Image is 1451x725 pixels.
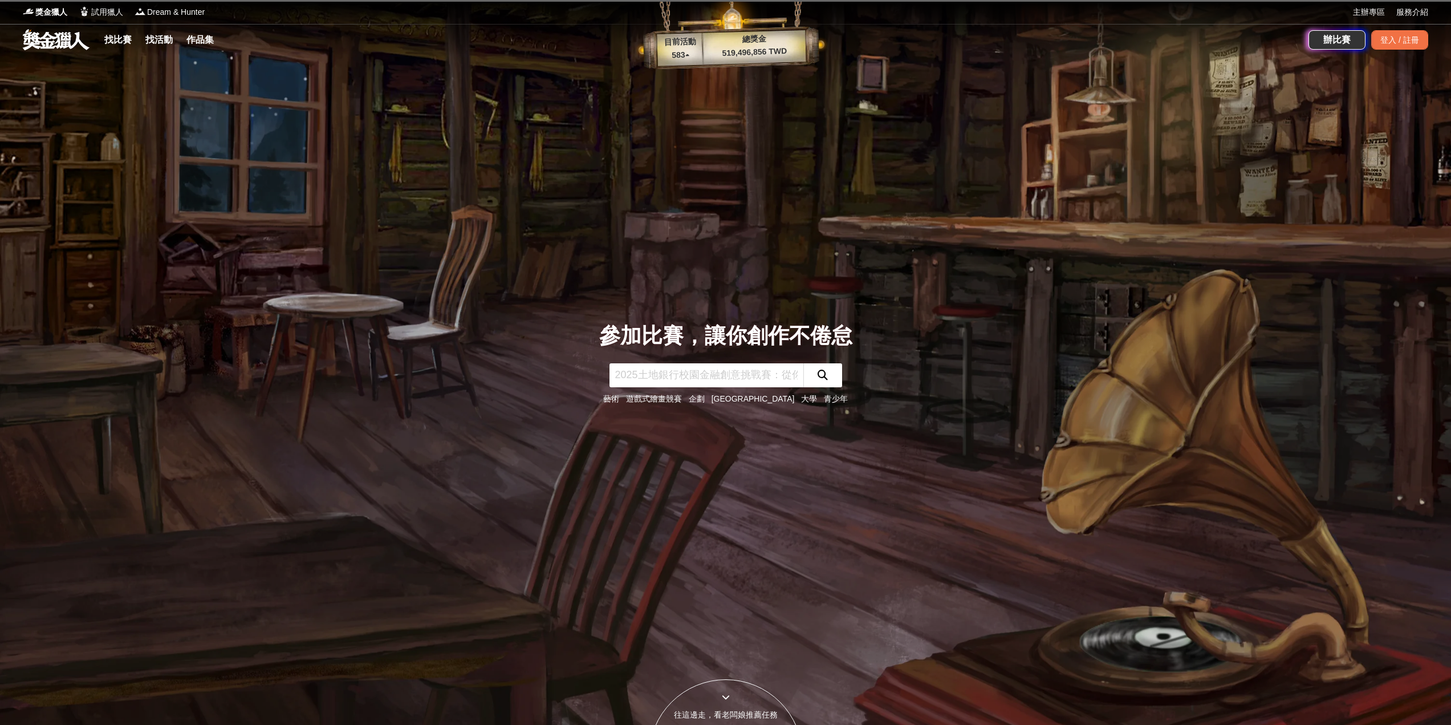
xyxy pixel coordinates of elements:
[135,6,205,18] a: LogoDream & Hunter
[147,6,205,18] span: Dream & Hunter
[1353,6,1385,18] a: 主辦專區
[91,6,123,18] span: 試用獵人
[689,394,705,403] a: 企劃
[1371,30,1428,50] div: 登入 / 註冊
[182,32,218,48] a: 作品集
[702,31,806,47] p: 總獎金
[141,32,177,48] a: 找活動
[603,394,619,403] a: 藝術
[23,6,34,17] img: Logo
[1396,6,1428,18] a: 服務介紹
[135,6,146,17] img: Logo
[626,394,682,403] a: 遊戲式繪畫競賽
[1308,30,1365,50] a: 辦比賽
[801,394,817,403] a: 大學
[79,6,123,18] a: Logo試用獵人
[657,35,703,49] p: 目前活動
[79,6,90,17] img: Logo
[703,44,806,60] p: 519,496,856 TWD
[824,394,848,403] a: 青少年
[100,32,136,48] a: 找比賽
[649,709,802,721] div: 往這邊走，看老闆娘推薦任務
[23,6,67,18] a: Logo獎金獵人
[35,6,67,18] span: 獎金獵人
[609,363,803,387] input: 2025土地銀行校園金融創意挑戰賽：從你出發 開啟智慧金融新頁
[712,394,795,403] a: [GEOGRAPHIC_DATA]
[657,48,704,62] p: 583 ▴
[599,320,852,352] div: 參加比賽，讓你創作不倦怠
